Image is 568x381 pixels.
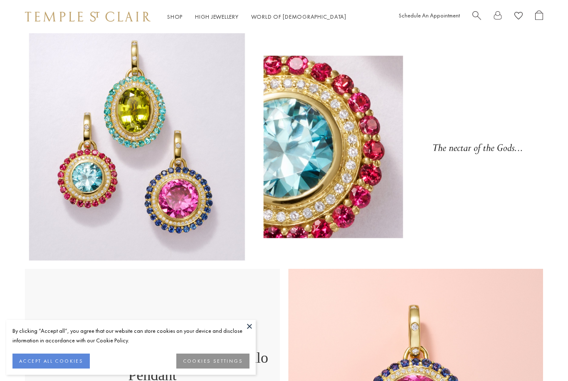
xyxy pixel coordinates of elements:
a: Schedule An Appointment [399,12,460,19]
a: High JewelleryHigh Jewellery [195,13,239,20]
a: View Wishlist [514,10,523,23]
button: COOKIES SETTINGS [176,354,249,369]
iframe: Gorgias live chat messenger [526,342,560,373]
a: Search [472,10,481,23]
div: By clicking “Accept all”, you agree that our website can store cookies on your device and disclos... [12,326,249,345]
button: ACCEPT ALL COOKIES [12,354,90,369]
a: Open Shopping Bag [535,10,543,23]
a: ShopShop [167,13,183,20]
nav: Main navigation [167,12,346,22]
a: World of [DEMOGRAPHIC_DATA]World of [DEMOGRAPHIC_DATA] [251,13,346,20]
img: Temple St. Clair [25,12,151,22]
